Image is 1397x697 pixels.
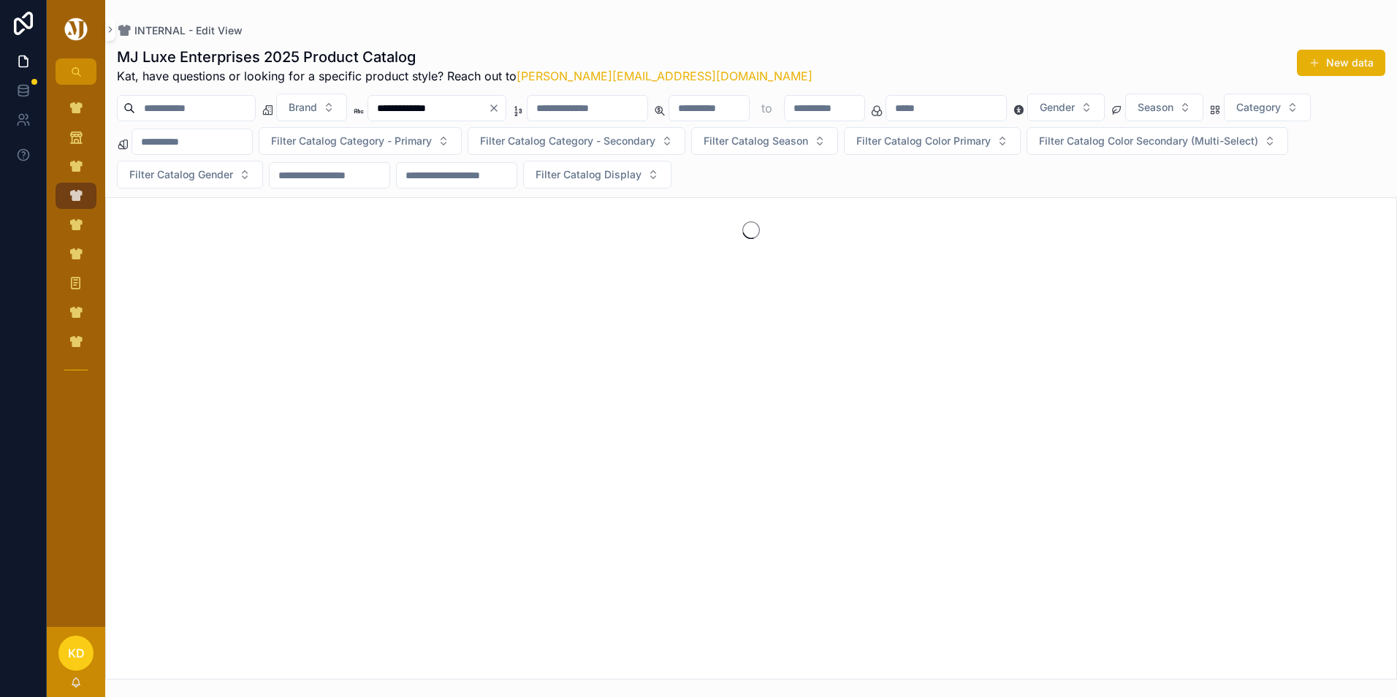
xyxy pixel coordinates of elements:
[1236,100,1281,115] span: Category
[523,161,671,188] button: Select Button
[1125,94,1203,121] button: Select Button
[117,161,263,188] button: Select Button
[276,94,347,121] button: Select Button
[68,644,85,662] span: KD
[536,167,642,182] span: Filter Catalog Display
[271,134,432,148] span: Filter Catalog Category - Primary
[47,85,105,400] div: scrollable content
[134,23,243,38] span: INTERNAL - Edit View
[117,47,812,67] h1: MJ Luxe Enterprises 2025 Product Catalog
[488,102,506,114] button: Clear
[1138,100,1173,115] span: Season
[129,167,233,182] span: Filter Catalog Gender
[844,127,1021,155] button: Select Button
[1027,94,1105,121] button: Select Button
[856,134,991,148] span: Filter Catalog Color Primary
[480,134,655,148] span: Filter Catalog Category - Secondary
[117,23,243,38] a: INTERNAL - Edit View
[289,100,317,115] span: Brand
[1297,50,1385,76] button: New data
[62,18,90,41] img: App logo
[761,99,772,117] p: to
[1027,127,1288,155] button: Select Button
[468,127,685,155] button: Select Button
[704,134,808,148] span: Filter Catalog Season
[1224,94,1311,121] button: Select Button
[117,67,812,85] span: Kat, have questions or looking for a specific product style? Reach out to
[259,127,462,155] button: Select Button
[691,127,838,155] button: Select Button
[1039,134,1258,148] span: Filter Catalog Color Secondary (Multi-Select)
[1040,100,1075,115] span: Gender
[517,69,812,83] a: [PERSON_NAME][EMAIL_ADDRESS][DOMAIN_NAME]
